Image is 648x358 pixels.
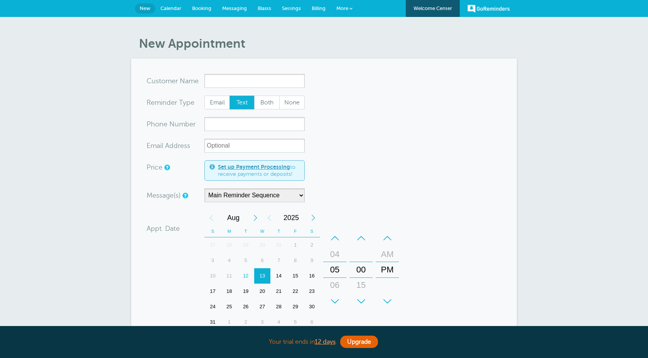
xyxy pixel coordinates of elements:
div: Thursday, September 4 [270,314,287,330]
label: Text [229,96,255,109]
div: 28 [221,237,238,253]
div: Monday, September 1 [221,314,238,330]
div: Tuesday, September 2 [238,314,254,330]
div: 05 [326,262,344,277]
span: New [140,5,150,11]
span: 2025 [276,210,306,225]
div: 19 [238,284,254,299]
div: 29 [238,237,254,253]
div: AM [378,247,397,262]
div: Wednesday, July 30 [254,237,271,253]
div: Friday, August 8 [287,253,304,268]
label: Message(s) [147,192,181,199]
div: Your trial ends in . [131,334,517,350]
label: Appt. Date [147,225,180,232]
div: Wednesday, August 27 [254,299,271,314]
div: 13 [254,268,271,284]
div: 7 [270,253,287,268]
div: Wednesday, September 3 [254,314,271,330]
label: Email [204,96,230,109]
div: 27 [254,299,271,314]
div: Saturday, August 23 [304,284,320,299]
div: 3 [254,314,271,330]
div: 21 [270,284,287,299]
div: Thursday, August 28 [270,299,287,314]
div: 28 [270,299,287,314]
div: mber [147,117,204,131]
span: to receive payments or deposits! [218,164,300,177]
span: Blasts [258,5,271,11]
span: None [280,96,304,109]
span: Cus [147,77,159,84]
div: Tuesday, August 26 [238,299,254,314]
span: Text [230,96,255,109]
th: W [254,225,271,237]
div: Tuesday, July 29 [238,237,254,253]
div: 24 [204,299,221,314]
th: S [304,225,320,237]
a: Simple templates and custom messages will use the reminder schedule set under Settings > Reminder... [182,193,187,198]
div: Sunday, August 3 [204,253,221,268]
div: Monday, July 28 [221,237,238,253]
div: Monday, August 18 [221,284,238,299]
span: tomer N [159,77,185,84]
div: 26 [238,299,254,314]
div: Previous Month [204,210,218,225]
div: 1 [221,314,238,330]
span: Both [255,96,279,109]
span: Booking [192,5,211,11]
th: M [221,225,238,237]
div: 00 [352,262,370,277]
span: Billing [312,5,326,11]
div: 1 [287,237,304,253]
div: Thursday, August 14 [270,268,287,284]
div: Minutes [349,230,373,309]
div: 30 [352,293,370,308]
div: Friday, August 1 [287,237,304,253]
a: Upgrade [340,336,378,348]
a: New [135,3,155,13]
div: 20 [254,284,271,299]
div: Friday, August 29 [287,299,304,314]
div: 2 [238,314,254,330]
div: 6 [304,314,320,330]
span: il Add [160,142,178,149]
div: 16 [304,268,320,284]
label: Price [147,164,162,171]
span: August [218,210,248,225]
label: None [279,96,305,109]
div: 25 [221,299,238,314]
div: 17 [204,284,221,299]
div: Saturday, August 30 [304,299,320,314]
label: Reminder Type [147,99,194,106]
div: 10 [204,268,221,284]
label: Both [254,96,280,109]
div: Sunday, August 17 [204,284,221,299]
a: Set up Payment Processing [218,164,290,170]
div: Tuesday, August 19 [238,284,254,299]
div: Wednesday, August 6 [254,253,271,268]
span: Messaging [222,5,247,11]
div: 4 [270,314,287,330]
div: 11 [221,268,238,284]
div: Saturday, August 16 [304,268,320,284]
span: Ema [147,142,160,149]
input: Optional [204,139,305,153]
div: Saturday, September 6 [304,314,320,330]
b: 12 days [315,338,336,345]
span: Pho [147,121,159,128]
div: 31 [270,237,287,253]
div: 27 [204,237,221,253]
div: 22 [287,284,304,299]
div: Wednesday, August 20 [254,284,271,299]
div: 04 [326,247,344,262]
div: Wednesday, August 13 [254,268,271,284]
span: More [336,5,348,11]
div: ress [147,139,204,153]
div: Sunday, August 31 [204,314,221,330]
div: Monday, August 11 [221,268,238,284]
div: PM [378,262,397,277]
div: Today, Tuesday, August 12 [238,268,254,284]
th: S [204,225,221,237]
div: Saturday, August 9 [304,253,320,268]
